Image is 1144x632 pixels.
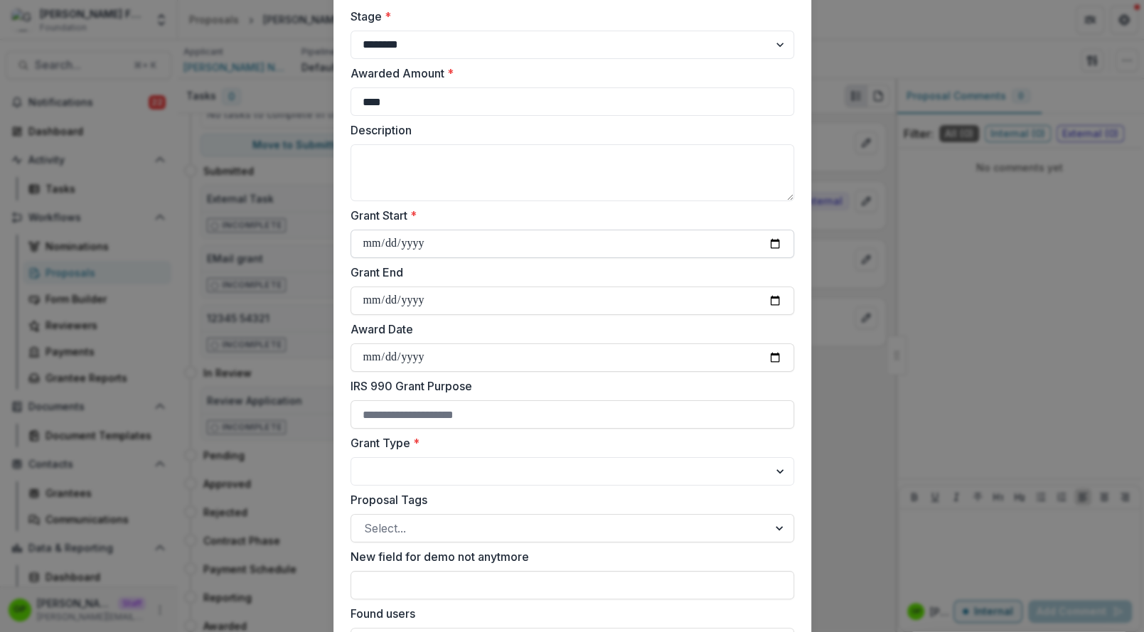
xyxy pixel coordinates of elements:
label: Award Date [351,321,786,338]
label: IRS 990 Grant Purpose [351,377,786,395]
label: Proposal Tags [351,491,786,508]
label: Grant End [351,264,786,281]
label: Stage [351,8,786,25]
label: Grant Start [351,207,786,224]
label: Grant Type [351,434,786,451]
label: Description [351,122,786,139]
label: Awarded Amount [351,65,786,82]
label: New field for demo not anytmore [351,548,786,565]
label: Found users [351,605,786,622]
